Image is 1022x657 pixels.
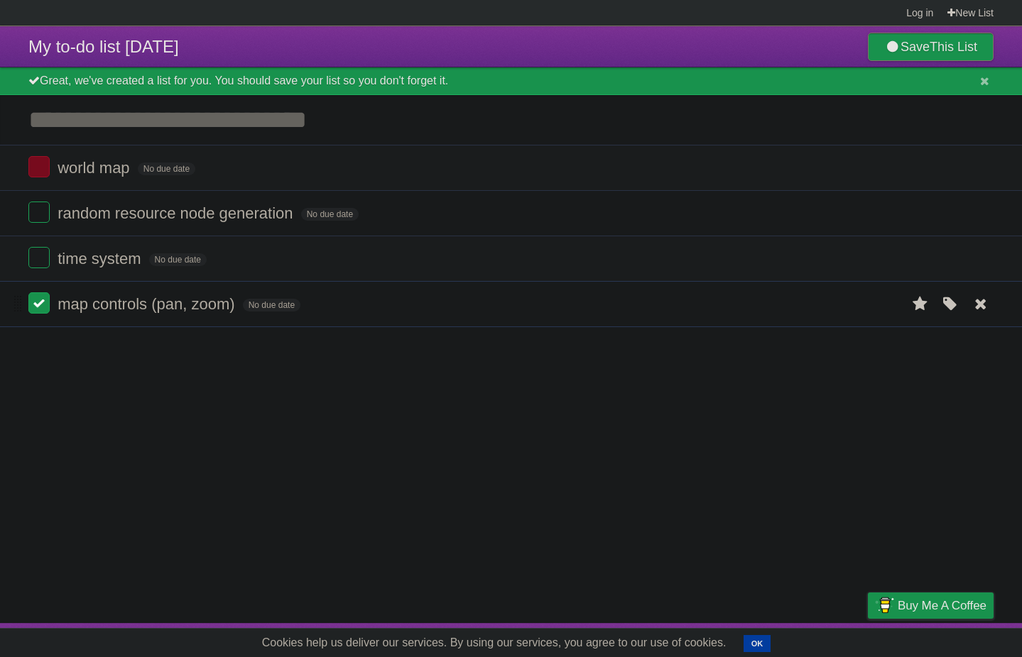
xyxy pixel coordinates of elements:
[58,159,133,177] span: world map
[28,201,50,223] label: Done
[28,292,50,314] label: Done
[28,37,179,56] span: My to-do list [DATE]
[301,208,359,221] span: No due date
[28,247,50,268] label: Done
[58,295,238,313] span: map controls (pan, zoom)
[138,162,195,175] span: No due date
[744,635,771,652] button: OK
[679,626,709,653] a: About
[149,253,207,266] span: No due date
[904,626,994,653] a: Suggest a feature
[930,40,977,54] b: This List
[248,629,741,657] span: Cookies help us deliver our services. By using our services, you agree to our use of cookies.
[726,626,783,653] a: Developers
[801,626,832,653] a: Terms
[907,292,934,316] label: Star task
[243,299,300,311] span: No due date
[868,592,994,619] a: Buy me a coffee
[58,204,296,222] span: random resource node generation
[849,626,886,653] a: Privacy
[875,593,894,617] img: Buy me a coffee
[28,156,50,177] label: Done
[58,250,144,267] span: time system
[898,593,986,618] span: Buy me a coffee
[868,33,994,61] a: SaveThis List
